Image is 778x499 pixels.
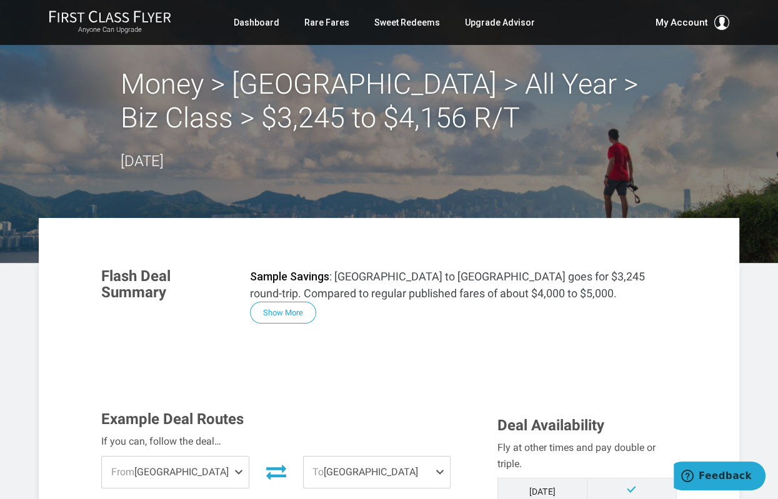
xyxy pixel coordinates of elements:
[49,10,171,35] a: First Class FlyerAnyone Can Upgrade
[101,410,244,428] span: Example Deal Routes
[465,11,535,34] a: Upgrade Advisor
[497,417,604,434] span: Deal Availability
[234,11,279,34] a: Dashboard
[101,268,231,301] h3: Flash Deal Summary
[250,302,316,324] button: Show More
[49,10,171,23] img: First Class Flyer
[312,466,324,478] span: To
[101,433,451,450] div: If you can, follow the deal…
[656,15,708,30] span: My Account
[374,11,440,34] a: Sweet Redeems
[121,152,164,170] time: [DATE]
[304,457,450,488] span: [GEOGRAPHIC_DATA]
[674,462,766,493] iframe: Opens a widget where you can find more information
[497,440,677,472] div: Fly at other times and pay double or triple.
[304,11,349,34] a: Rare Fares
[49,26,171,34] small: Anyone Can Upgrade
[259,458,294,485] button: Invert Route Direction
[250,270,329,283] strong: Sample Savings
[656,15,729,30] button: My Account
[111,466,134,478] span: From
[102,457,248,488] span: [GEOGRAPHIC_DATA]
[121,67,658,135] h2: Money > [GEOGRAPHIC_DATA] > All Year > Biz Class > $3,245 to $4,156 R/T
[250,268,677,302] p: : [GEOGRAPHIC_DATA] to [GEOGRAPHIC_DATA] goes for $3,245 round-trip. Compared to regular publishe...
